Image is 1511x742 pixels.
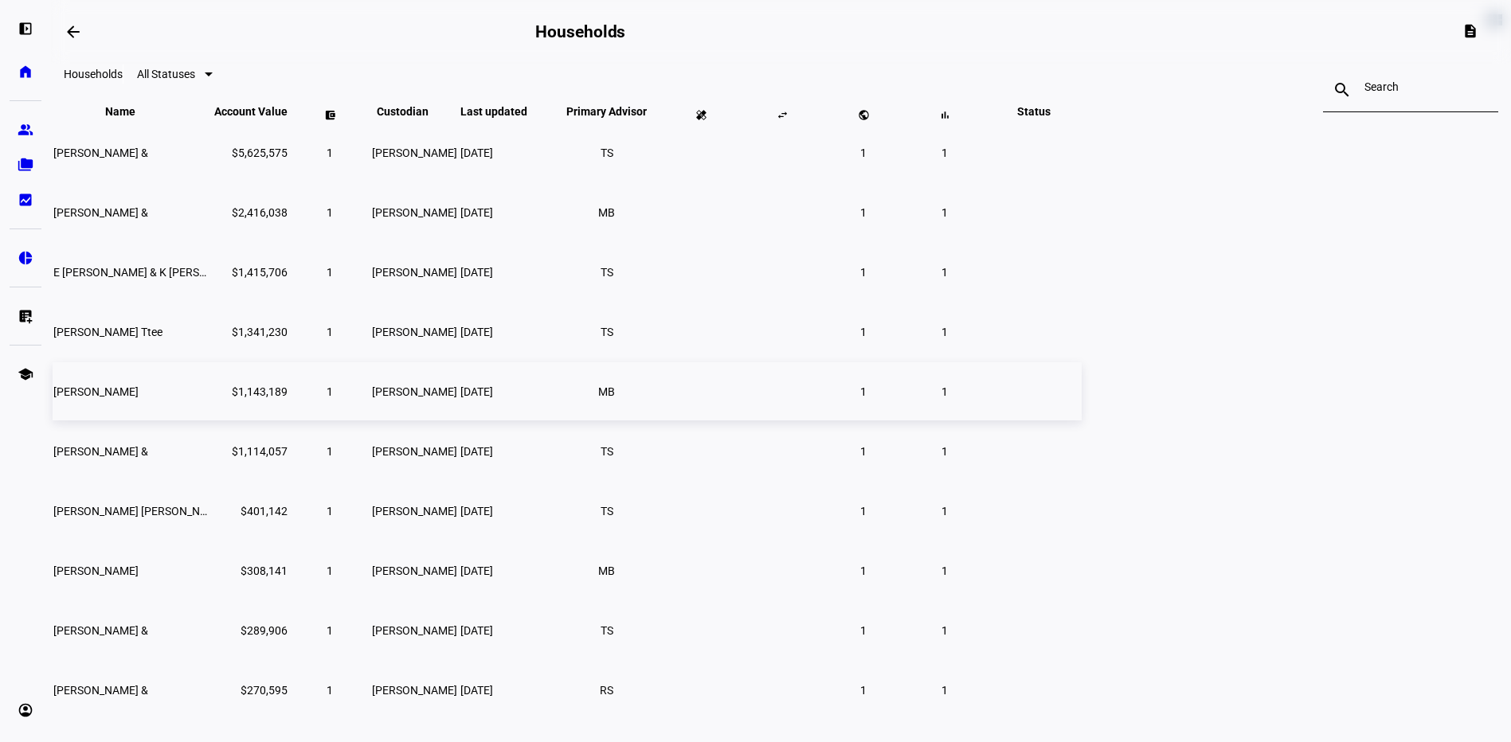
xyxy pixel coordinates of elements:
span: [PERSON_NAME] [372,445,457,458]
a: folder_copy [10,149,41,181]
span: [PERSON_NAME] [372,146,457,159]
span: 1 [327,266,333,279]
span: 1 [327,624,333,637]
span: [PERSON_NAME] [372,624,457,637]
span: James Alan Thompson & [53,505,236,517]
td: $308,141 [213,541,288,599]
eth-mat-symbol: folder_copy [18,157,33,173]
span: [DATE] [460,266,493,279]
td: $1,341,230 [213,303,288,361]
span: Hoyt Huffman & [53,146,148,159]
span: [PERSON_NAME] [372,505,457,517]
a: pie_chart [10,242,41,274]
span: 1 [860,505,867,517]
span: [DATE] [460,146,493,159]
td: $1,114,057 [213,422,288,480]
span: [DATE] [460,624,493,637]
span: 1 [941,266,948,279]
span: Joseph F Griffin & [53,206,148,219]
span: 1 [327,564,333,577]
span: [DATE] [460,326,493,338]
span: 1 [941,564,948,577]
span: [PERSON_NAME] [372,684,457,697]
span: 1 [327,206,333,219]
span: Status [1005,105,1063,118]
a: bid_landscape [10,184,41,216]
td: $270,595 [213,661,288,719]
a: group [10,114,41,146]
mat-icon: search [1323,80,1361,100]
span: [DATE] [460,505,493,517]
li: TS [593,258,621,287]
span: [DATE] [460,684,493,697]
span: 1 [860,624,867,637]
span: 1 [941,624,948,637]
mat-icon: arrow_backwards [64,22,83,41]
eth-mat-symbol: pie_chart [18,250,33,266]
mat-icon: description [1462,23,1478,39]
li: TS [593,616,621,645]
span: 1 [860,326,867,338]
span: Allan Goodson & [53,624,148,637]
span: Name [105,105,159,118]
eth-mat-symbol: group [18,122,33,138]
span: 1 [941,505,948,517]
span: 1 [860,266,867,279]
li: MB [593,377,621,406]
li: TS [593,139,621,167]
span: Account Value [214,105,288,118]
span: 1 [327,684,333,697]
span: Ira Allan Howard & [53,445,148,458]
span: Betty Veazey Ttee [53,326,162,338]
td: $1,415,706 [213,243,288,301]
eth-mat-symbol: list_alt_add [18,308,33,324]
span: 1 [941,206,948,219]
span: 1 [941,146,948,159]
span: E Poole & K Poole Ttee [53,266,278,279]
h2: Households [535,22,625,41]
td: $5,625,575 [213,123,288,182]
eth-mat-symbol: home [18,64,33,80]
eth-mat-symbol: school [18,366,33,382]
span: [PERSON_NAME] [372,206,457,219]
span: 1 [327,146,333,159]
li: TS [593,437,621,466]
span: 1 [327,385,333,398]
span: 1 [941,684,948,697]
span: Custodian [377,105,452,118]
span: 1 [860,385,867,398]
span: Last updated [460,105,551,118]
span: 1 [860,684,867,697]
eth-mat-symbol: left_panel_open [18,21,33,37]
span: [DATE] [460,385,493,398]
span: 1 [941,445,948,458]
td: $289,906 [213,601,288,659]
eth-mat-symbol: bid_landscape [18,192,33,208]
span: [DATE] [460,564,493,577]
span: 1 [860,206,867,219]
span: 1 [860,146,867,159]
span: 1 [327,445,333,458]
li: RS [593,676,621,705]
li: MB [593,556,621,585]
span: 1 [941,326,948,338]
span: [PERSON_NAME] [372,564,457,577]
li: MB [593,198,621,227]
span: 1 [327,326,333,338]
input: Search [1364,80,1457,93]
span: All Statuses [137,68,195,80]
span: [PERSON_NAME] [372,266,457,279]
a: home [10,56,41,88]
span: 1 [860,564,867,577]
span: [DATE] [460,206,493,219]
span: [PERSON_NAME] [372,385,457,398]
span: Allen Smartt Ramsey [53,385,139,398]
eth-mat-symbol: account_circle [18,702,33,718]
td: $2,416,038 [213,183,288,241]
span: Brittany L Boyer [53,564,139,577]
td: $1,143,189 [213,362,288,420]
span: Primary Advisor [554,105,659,118]
td: $401,142 [213,482,288,540]
span: 1 [860,445,867,458]
li: TS [593,497,621,525]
